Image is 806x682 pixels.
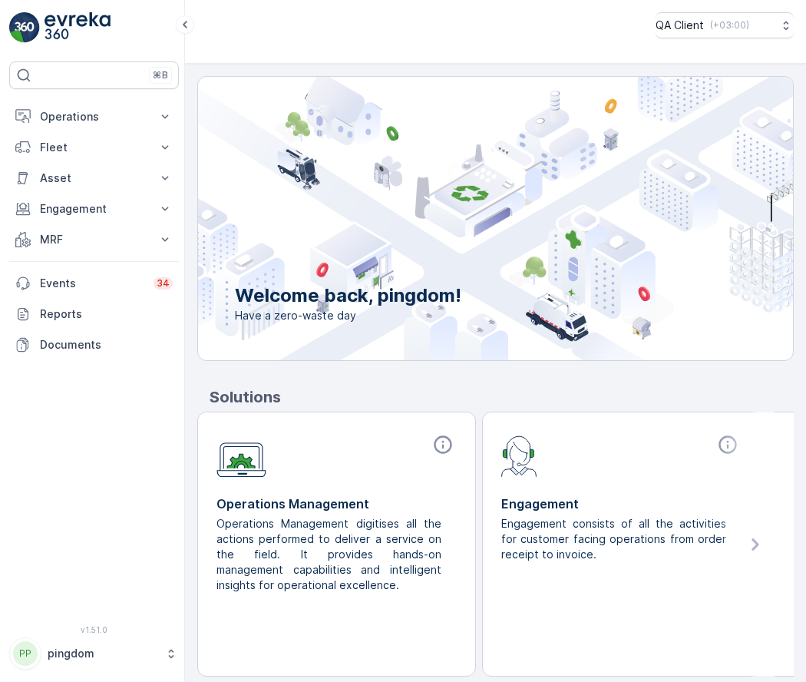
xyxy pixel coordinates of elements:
a: Reports [9,299,179,329]
p: Operations [40,109,148,124]
p: QA Client [656,18,704,33]
p: 34 [157,277,170,290]
button: MRF [9,224,179,255]
button: Asset [9,163,179,194]
p: Engagement [40,201,148,217]
span: v 1.51.0 [9,625,179,634]
p: Reports [40,306,173,322]
button: Fleet [9,132,179,163]
button: QA Client(+03:00) [656,12,794,38]
p: Engagement [501,495,742,513]
a: Events34 [9,268,179,299]
p: Events [40,276,144,291]
img: module-icon [501,434,537,477]
img: logo [9,12,40,43]
p: Welcome back, pingdom! [235,283,461,308]
div: PP [13,641,38,666]
p: Engagement consists of all the activities for customer facing operations from order receipt to in... [501,516,729,562]
p: pingdom [48,646,157,661]
img: module-icon [216,434,266,478]
p: Solutions [210,386,794,409]
p: Asset [40,170,148,186]
p: Documents [40,337,173,353]
p: Operations Management digitises all the actions performed to deliver a service on the field. It p... [216,516,444,593]
p: ( +03:00 ) [710,19,749,31]
img: city illustration [129,77,793,360]
p: MRF [40,232,148,247]
a: Documents [9,329,179,360]
button: Engagement [9,194,179,224]
p: ⌘B [153,69,168,81]
button: PPpingdom [9,637,179,670]
p: Fleet [40,140,148,155]
button: Operations [9,101,179,132]
p: Operations Management [216,495,457,513]
img: logo_light-DOdMpM7g.png [45,12,111,43]
span: Have a zero-waste day [235,308,461,323]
